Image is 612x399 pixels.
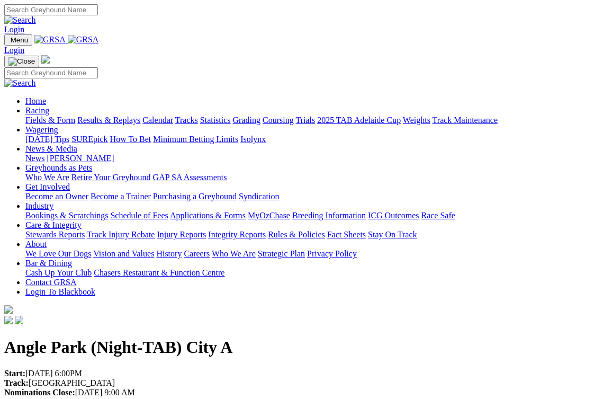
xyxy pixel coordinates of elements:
div: Racing [25,116,608,125]
a: Track Injury Rebate [87,230,155,239]
a: About [25,240,47,249]
a: Become a Trainer [91,192,151,201]
a: Bookings & Scratchings [25,211,108,220]
a: Track Maintenance [433,116,498,125]
a: News [25,154,44,163]
strong: Track: [4,378,29,387]
a: We Love Our Dogs [25,249,91,258]
div: About [25,249,608,259]
a: Login [4,25,24,34]
a: Privacy Policy [307,249,357,258]
input: Search [4,67,98,78]
a: Tracks [175,116,198,125]
img: GRSA [34,35,66,45]
div: Care & Integrity [25,230,608,240]
a: Applications & Forms [170,211,246,220]
a: Login [4,46,24,55]
button: Toggle navigation [4,56,39,67]
a: Who We Are [212,249,256,258]
a: Become an Owner [25,192,88,201]
a: Statistics [200,116,231,125]
a: [DATE] Tips [25,135,69,144]
p: [DATE] 6:00PM [GEOGRAPHIC_DATA] [DATE] 9:00 AM [4,369,608,397]
a: Integrity Reports [208,230,266,239]
img: logo-grsa-white.png [4,305,13,314]
a: Fact Sheets [327,230,366,239]
a: Calendar [142,116,173,125]
a: Racing [25,106,49,115]
a: Grading [233,116,260,125]
a: 2025 TAB Adelaide Cup [317,116,401,125]
a: Fields & Form [25,116,75,125]
a: MyOzChase [248,211,290,220]
button: Toggle navigation [4,34,32,46]
a: Get Involved [25,182,70,191]
a: News & Media [25,144,77,153]
a: [PERSON_NAME] [47,154,114,163]
strong: Nominations Close: [4,388,75,397]
a: Who We Are [25,173,69,182]
a: Schedule of Fees [110,211,168,220]
a: Isolynx [240,135,266,144]
img: Search [4,15,36,25]
span: Menu [11,36,28,44]
a: Weights [403,116,430,125]
a: Bar & Dining [25,259,72,268]
a: Syndication [239,192,279,201]
a: Careers [184,249,210,258]
div: Industry [25,211,608,220]
a: Race Safe [421,211,455,220]
a: Trials [295,116,315,125]
img: logo-grsa-white.png [41,55,50,64]
a: Login To Blackbook [25,287,95,296]
img: Search [4,78,36,88]
img: facebook.svg [4,316,13,324]
a: Retire Your Greyhound [71,173,151,182]
strong: Start: [4,369,25,378]
a: Coursing [263,116,294,125]
a: How To Bet [110,135,151,144]
a: Results & Replays [77,116,140,125]
a: GAP SA Assessments [153,173,227,182]
a: Breeding Information [292,211,366,220]
a: Vision and Values [93,249,154,258]
a: Minimum Betting Limits [153,135,238,144]
img: twitter.svg [15,316,23,324]
a: Strategic Plan [258,249,305,258]
a: SUREpick [71,135,107,144]
a: Purchasing a Greyhound [153,192,237,201]
h1: Angle Park (Night-TAB) City A [4,338,608,357]
div: Bar & Dining [25,268,608,278]
a: Home [25,96,46,105]
a: History [156,249,182,258]
a: Rules & Policies [268,230,325,239]
div: News & Media [25,154,608,163]
a: Chasers Restaurant & Function Centre [94,268,224,277]
a: Cash Up Your Club [25,268,92,277]
a: Injury Reports [157,230,206,239]
a: Industry [25,201,53,210]
a: Contact GRSA [25,278,76,287]
a: ICG Outcomes [368,211,419,220]
a: Care & Integrity [25,220,82,229]
a: Wagering [25,125,58,134]
div: Greyhounds as Pets [25,173,608,182]
a: Greyhounds as Pets [25,163,92,172]
a: Stay On Track [368,230,417,239]
img: Close [8,57,35,66]
a: Stewards Reports [25,230,85,239]
input: Search [4,4,98,15]
div: Get Involved [25,192,608,201]
div: Wagering [25,135,608,144]
img: GRSA [68,35,99,45]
